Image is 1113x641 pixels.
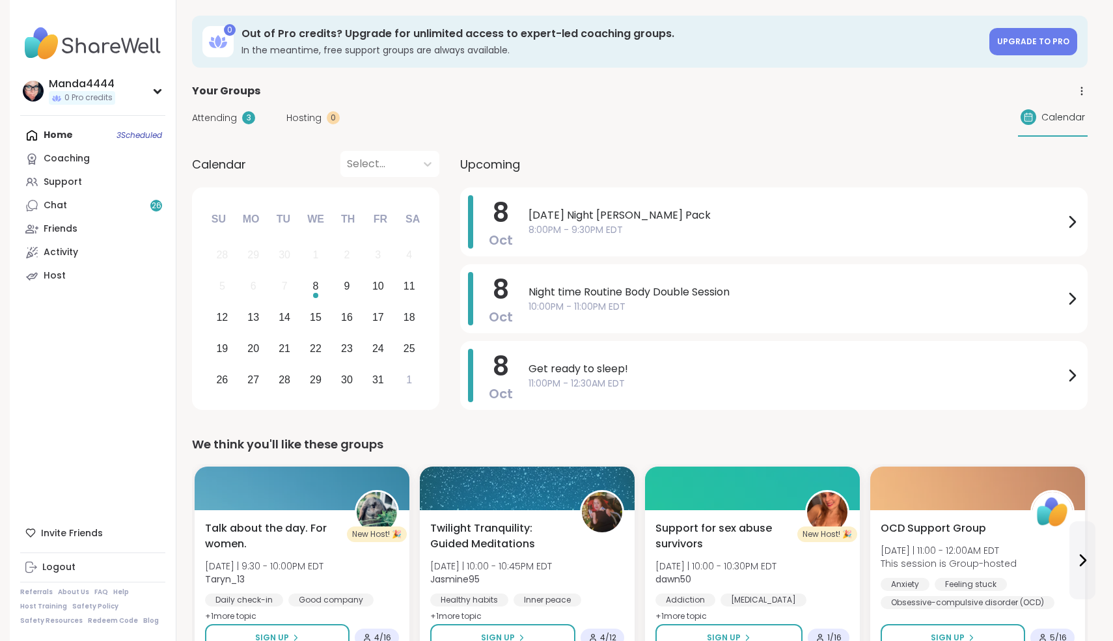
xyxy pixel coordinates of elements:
div: 26 [216,371,228,389]
div: 7 [282,277,288,295]
span: Hosting [286,111,322,125]
div: Choose Saturday, October 25th, 2025 [395,334,423,362]
span: 11:00PM - 12:30AM EDT [529,377,1064,390]
div: Activity [44,246,78,259]
a: Redeem Code [88,616,138,625]
div: 0 [327,111,340,124]
div: Choose Sunday, October 26th, 2025 [208,366,236,394]
span: Oct [489,231,513,249]
a: FAQ [94,588,108,597]
div: Not available Saturday, October 4th, 2025 [395,241,423,269]
div: 1 [406,371,412,389]
div: Chat [44,199,67,212]
div: 20 [247,340,259,357]
span: 8 [493,271,509,308]
div: Choose Monday, October 27th, 2025 [240,366,268,394]
div: We [301,205,330,234]
div: 16 [341,308,353,326]
div: Invite Friends [20,521,165,545]
a: Activity [20,241,165,264]
div: 15 [310,308,322,326]
div: Choose Wednesday, October 22nd, 2025 [302,334,330,362]
div: Anxiety [881,578,929,591]
span: Support for sex abuse survivors [655,521,791,552]
span: [DATE] | 10:00 - 10:45PM EDT [430,560,552,573]
div: 22 [310,340,322,357]
div: Choose Friday, October 31st, 2025 [364,366,392,394]
span: 8 [493,195,509,231]
div: Choose Tuesday, October 28th, 2025 [271,366,299,394]
div: 2 [344,246,350,264]
img: Jasmine95 [582,492,622,532]
div: Choose Wednesday, October 15th, 2025 [302,304,330,332]
b: Jasmine95 [430,573,480,586]
div: 3 [375,246,381,264]
a: Host [20,264,165,288]
a: Help [113,588,129,597]
div: Choose Saturday, October 18th, 2025 [395,304,423,332]
span: [DATE] Night [PERSON_NAME] Pack [529,208,1064,223]
div: 14 [279,308,290,326]
span: Upgrade to Pro [997,36,1069,47]
img: ShareWell Nav Logo [20,21,165,66]
div: Healthy habits [430,593,508,607]
div: 5 [219,277,225,295]
div: 3 [242,111,255,124]
div: Choose Tuesday, October 21st, 2025 [271,334,299,362]
span: Get ready to sleep! [529,361,1064,377]
div: Choose Friday, October 10th, 2025 [364,273,392,301]
div: Sa [398,205,427,234]
span: 0 Pro credits [64,92,113,103]
div: 29 [310,371,322,389]
div: Choose Monday, October 20th, 2025 [240,334,268,362]
div: Inner peace [514,593,581,607]
div: Choose Friday, October 24th, 2025 [364,334,392,362]
span: Calendar [192,156,246,173]
div: Friends [44,223,77,236]
div: Logout [42,561,76,574]
div: 4 [406,246,412,264]
div: 17 [372,308,384,326]
div: Su [204,205,233,234]
div: Choose Sunday, October 19th, 2025 [208,334,236,362]
img: dawn50 [807,492,847,532]
div: Not available Sunday, September 28th, 2025 [208,241,236,269]
div: Choose Thursday, October 16th, 2025 [333,304,361,332]
span: Talk about the day. For women. [205,521,340,552]
div: 30 [341,371,353,389]
div: 13 [247,308,259,326]
a: Referrals [20,588,53,597]
div: Not available Tuesday, October 7th, 2025 [271,273,299,301]
div: Not available Thursday, October 2nd, 2025 [333,241,361,269]
div: Addiction [655,593,715,607]
div: Daily check-in [205,593,283,607]
span: [DATE] | 11:00 - 12:00AM EDT [881,544,1017,557]
div: 24 [372,340,384,357]
div: Not available Monday, October 6th, 2025 [240,273,268,301]
div: 9 [344,277,350,295]
div: 1 [313,246,319,264]
a: Chat26 [20,194,165,217]
span: [DATE] | 10:00 - 10:30PM EDT [655,560,776,573]
div: Choose Sunday, October 12th, 2025 [208,304,236,332]
div: Choose Tuesday, October 14th, 2025 [271,304,299,332]
span: Calendar [1041,111,1085,124]
a: Friends [20,217,165,241]
div: 8 [313,277,319,295]
div: month 2025-10 [206,239,424,395]
img: Taryn_13 [357,492,397,532]
div: New Host! 🎉 [347,526,407,542]
div: Not available Sunday, October 5th, 2025 [208,273,236,301]
a: Support [20,170,165,194]
span: 8 [493,348,509,385]
div: 25 [404,340,415,357]
div: Choose Wednesday, October 29th, 2025 [302,366,330,394]
div: Obsessive-compulsive disorder (OCD) [881,596,1054,609]
div: 6 [251,277,256,295]
span: [DATE] | 9:30 - 10:00PM EDT [205,560,323,573]
span: Twilight Tranquility: Guided Meditations [430,521,566,552]
a: Safety Resources [20,616,83,625]
span: Oct [489,385,513,403]
img: ShareWell [1032,492,1073,532]
div: Fr [366,205,394,234]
